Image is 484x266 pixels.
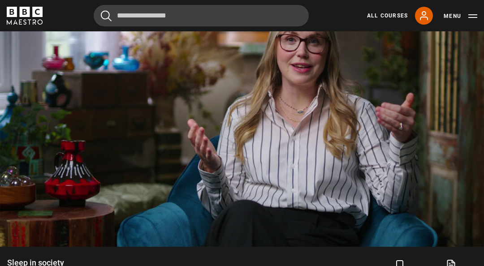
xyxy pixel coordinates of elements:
[444,12,477,21] button: Toggle navigation
[101,10,112,21] button: Submit the search query
[367,12,408,20] a: All Courses
[94,5,309,26] input: Search
[7,7,43,25] svg: BBC Maestro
